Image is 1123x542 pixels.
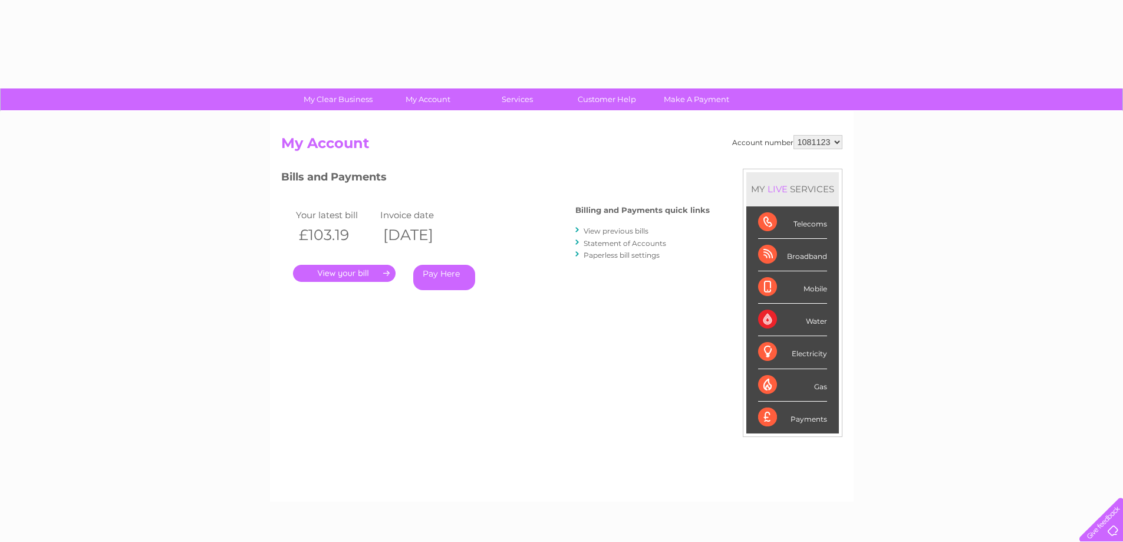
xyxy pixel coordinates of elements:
a: . [293,265,396,282]
td: Your latest bill [293,207,378,223]
a: View previous bills [584,226,648,235]
div: Broadband [758,239,827,271]
th: £103.19 [293,223,378,247]
a: Statement of Accounts [584,239,666,248]
th: [DATE] [377,223,462,247]
a: My Account [379,88,476,110]
a: Make A Payment [648,88,745,110]
div: Telecoms [758,206,827,239]
a: Pay Here [413,265,475,290]
h4: Billing and Payments quick links [575,206,710,215]
div: Gas [758,369,827,402]
td: Invoice date [377,207,462,223]
div: Payments [758,402,827,433]
div: MY SERVICES [746,172,839,206]
div: Mobile [758,271,827,304]
a: Paperless bill settings [584,251,660,259]
a: My Clear Business [289,88,387,110]
a: Services [469,88,566,110]
div: Water [758,304,827,336]
h2: My Account [281,135,842,157]
div: Electricity [758,336,827,369]
div: Account number [732,135,842,149]
div: LIVE [765,183,790,195]
a: Customer Help [558,88,656,110]
h3: Bills and Payments [281,169,710,189]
